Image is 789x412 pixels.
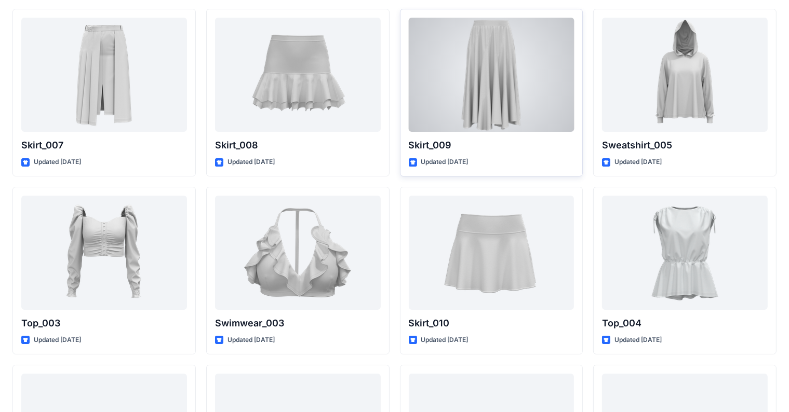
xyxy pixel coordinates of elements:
[602,138,768,153] p: Sweatshirt_005
[602,18,768,132] a: Sweatshirt_005
[409,316,574,331] p: Skirt_010
[228,335,275,346] p: Updated [DATE]
[228,157,275,168] p: Updated [DATE]
[215,138,381,153] p: Skirt_008
[215,196,381,310] a: Swimwear_003
[21,138,187,153] p: Skirt_007
[215,18,381,132] a: Skirt_008
[409,138,574,153] p: Skirt_009
[602,196,768,310] a: Top_004
[421,335,469,346] p: Updated [DATE]
[21,196,187,310] a: Top_003
[34,335,81,346] p: Updated [DATE]
[34,157,81,168] p: Updated [DATE]
[614,157,662,168] p: Updated [DATE]
[409,196,574,310] a: Skirt_010
[21,316,187,331] p: Top_003
[602,316,768,331] p: Top_004
[409,18,574,132] a: Skirt_009
[21,18,187,132] a: Skirt_007
[421,157,469,168] p: Updated [DATE]
[215,316,381,331] p: Swimwear_003
[614,335,662,346] p: Updated [DATE]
